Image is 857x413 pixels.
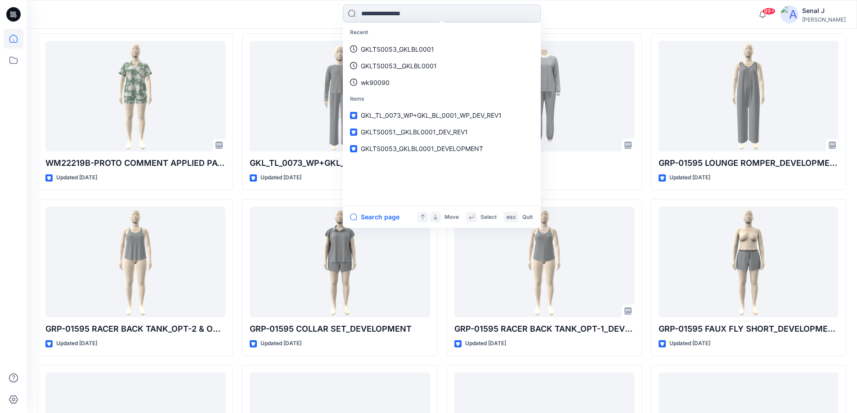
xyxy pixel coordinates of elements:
[522,213,533,222] p: Quit
[507,213,516,222] p: esc
[250,207,430,318] a: GRP-01595 COLLAR SET_DEVELOPMENT
[56,339,97,348] p: Updated [DATE]
[659,157,839,169] p: GRP-01595 LOUNGE ROMPER_DEVELOPMENT
[345,124,539,140] a: GKLTS0051__GKLBL0001_DEV_REV1
[802,5,846,16] div: Senal J
[762,8,776,15] span: 99+
[45,323,225,335] p: GRP-01595 RACER BACK TANK_OPT-2 & OPT-3_DEVELOPMENT
[361,78,390,87] p: wk90090
[250,41,430,152] a: GKL_TL_0073_WP+GKL_BL_0001_WP_DEV_REV1
[45,41,225,152] a: WM22219B-PROTO COMMENT APPLIED PATTERN_COLORWAY_REV8
[250,157,430,169] p: GKL_TL_0073_WP+GKL_BL_0001_WP_DEV_REV1
[361,61,437,71] p: GKLTS0053__GKLBL0001
[669,173,710,182] p: Updated [DATE]
[659,323,839,335] p: GRP-01595 FAUX FLY SHORT_DEVELOPMENT
[454,207,634,318] a: GRP-01595 RACER BACK TANK_OPT-1_DEVELOPMENT
[454,323,634,335] p: GRP-01595 RACER BACK TANK_OPT-1_DEVELOPMENT
[260,173,301,182] p: Updated [DATE]
[361,111,502,119] span: GKL_TL_0073_WP+GKL_BL_0001_WP_DEV_REV1
[361,145,483,152] span: GKLTS0053_GKLBL0001_DEVELOPMENT
[659,207,839,318] a: GRP-01595 FAUX FLY SHORT_DEVELOPMENT
[45,207,225,318] a: GRP-01595 RACER BACK TANK_OPT-2 & OPT-3_DEVELOPMENT
[345,140,539,157] a: GKLTS0053_GKLBL0001_DEVELOPMENT
[480,213,497,222] p: Select
[345,58,539,74] a: GKLTS0053__GKLBL0001
[444,213,459,222] p: Move
[659,41,839,152] a: GRP-01595 LOUNGE ROMPER_DEVELOPMENT
[45,157,225,169] p: WM22219B-PROTO COMMENT APPLIED PATTERN_COLORWAY_REV8
[781,5,799,23] img: avatar
[361,44,434,54] p: GKLTS0053_GKLBL0001
[345,91,539,107] p: Items
[454,157,634,169] p: 12-5589_DEV
[345,74,539,91] a: wk90090
[669,339,710,348] p: Updated [DATE]
[345,24,539,41] p: Recent
[345,41,539,58] a: GKLTS0053_GKLBL0001
[465,339,506,348] p: Updated [DATE]
[56,173,97,182] p: Updated [DATE]
[350,212,399,222] button: Search page
[361,128,468,136] span: GKLTS0051__GKLBL0001_DEV_REV1
[454,41,634,152] a: 12-5589_DEV
[260,339,301,348] p: Updated [DATE]
[802,16,846,23] div: [PERSON_NAME]
[250,323,430,335] p: GRP-01595 COLLAR SET_DEVELOPMENT
[345,107,539,124] a: GKL_TL_0073_WP+GKL_BL_0001_WP_DEV_REV1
